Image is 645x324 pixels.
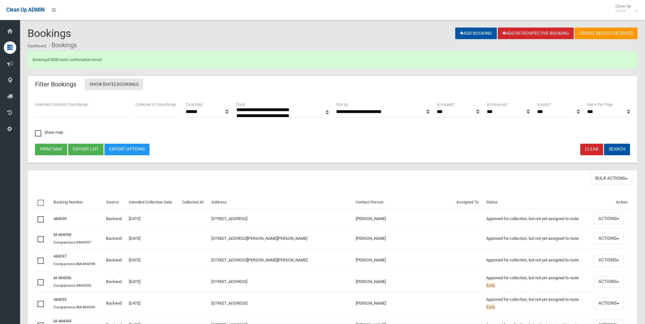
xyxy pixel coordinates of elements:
span: Bookings [28,27,71,39]
a: [STREET_ADDRESS] [211,279,247,284]
span: Clean Up [612,4,637,13]
td: [PERSON_NAME] [353,249,454,271]
button: Bulk Actions [591,173,632,184]
small: Companions: [53,305,96,309]
button: Actions [594,213,624,224]
button: Print map [35,144,67,155]
a: [STREET_ADDRESS] [211,301,247,306]
a: Add Booking [455,28,497,39]
span: Clean Up ADMIN [6,7,44,13]
td: [DATE] [126,249,179,271]
td: Backend [103,209,126,228]
a: [STREET_ADDRESS][PERSON_NAME][PERSON_NAME] [211,258,307,262]
a: M-484096 [53,275,71,280]
td: [DATE] [126,271,179,293]
small: Companions: [53,283,92,288]
td: Backend [103,271,126,293]
span: Early [486,304,495,310]
button: Actions [594,255,624,266]
th: Address [209,195,353,210]
button: Actions [594,233,624,244]
small: Companions: [53,262,96,266]
button: Search [604,144,630,155]
a: [STREET_ADDRESS][PERSON_NAME][PERSON_NAME] [211,236,307,241]
a: Show [DATE] Bookings [85,79,143,90]
td: [PERSON_NAME] [353,228,454,249]
header: Filter Bookings [28,78,84,90]
a: 478387 [47,57,60,62]
button: Actions [594,298,624,309]
a: M-484094 [53,319,71,323]
td: Approved for collection, but not yet assigned to route [484,293,591,314]
li: Bookings [47,39,77,51]
th: Assigned To [454,195,484,210]
th: Action [591,195,630,210]
a: Add Retrospective Booking [498,28,574,39]
a: 484095 [53,297,67,302]
a: 484097 [53,254,67,259]
td: Approved for collection, but not yet assigned to route [484,228,591,249]
a: Export Options [104,144,149,155]
a: #M-484096 [76,305,95,309]
td: [DATE] [126,293,179,314]
td: [PERSON_NAME] [353,293,454,314]
button: Actions [594,276,624,288]
a: [STREET_ADDRESS] [211,216,247,221]
a: #M-484098 [76,262,95,266]
td: [DATE] [126,228,179,249]
td: Backend [103,249,126,271]
th: Booking Number [51,195,104,210]
a: #484097 [76,240,91,244]
td: Approved for collection, but not yet assigned to route [484,209,591,228]
th: Status [484,195,591,210]
td: Backend [103,228,126,249]
button: Export list [68,144,103,155]
label: Truck [236,101,245,108]
td: Backend [103,293,126,314]
th: Collected At [179,195,209,210]
a: M-484098 [53,232,71,237]
span: Show map [35,130,63,134]
a: Create route for [DATE] [575,28,637,39]
a: 484099 [53,216,67,221]
a: Dashboard [28,44,46,48]
small: Companions: [53,240,92,244]
td: Approved for collection, but not yet assigned to route [484,249,591,271]
td: [PERSON_NAME] [353,271,454,293]
small: Admin [615,8,631,13]
th: Source [103,195,126,210]
span: Early [486,283,495,288]
th: Intended Collection Date [126,195,179,210]
a: #484095 [76,283,91,288]
div: Booking sent confirmation email. [28,51,637,69]
a: Clear [580,144,603,155]
td: Approved for collection, but not yet assigned to route [484,271,591,293]
td: [PERSON_NAME] [353,209,454,228]
th: Contact Person [353,195,454,210]
td: [DATE] [126,209,179,228]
